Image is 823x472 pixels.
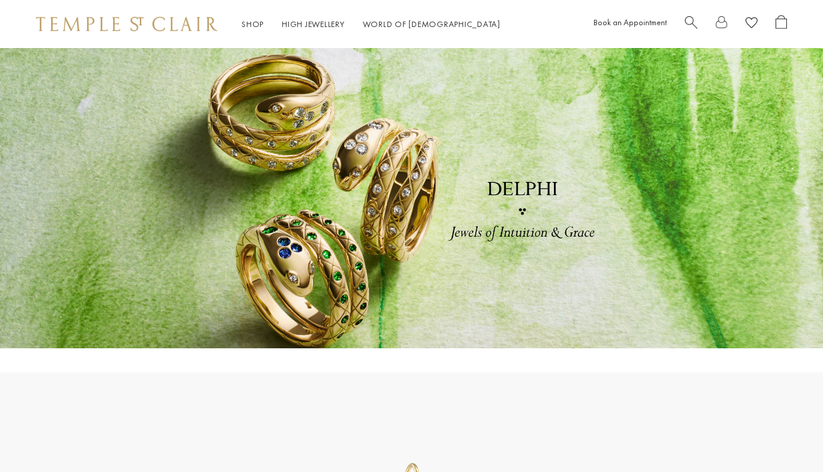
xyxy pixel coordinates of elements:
[363,19,500,29] a: World of [DEMOGRAPHIC_DATA]World of [DEMOGRAPHIC_DATA]
[241,17,500,32] nav: Main navigation
[241,19,264,29] a: ShopShop
[36,17,217,31] img: Temple St. Clair
[594,17,667,28] a: Book an Appointment
[763,416,811,460] iframe: Gorgias live chat messenger
[685,15,697,34] a: Search
[776,15,787,34] a: Open Shopping Bag
[282,19,345,29] a: High JewelleryHigh Jewellery
[746,15,758,34] a: View Wishlist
